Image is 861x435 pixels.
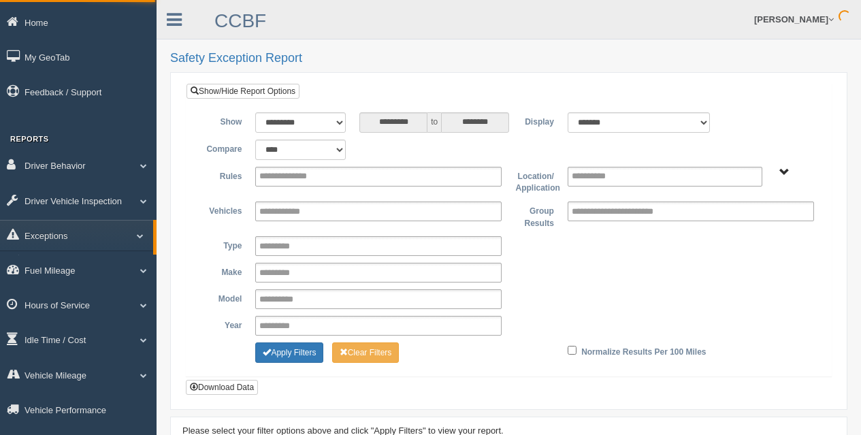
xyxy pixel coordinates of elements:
[197,202,248,218] label: Vehicles
[197,263,248,279] label: Make
[508,167,560,195] label: Location/ Application
[197,316,248,332] label: Year
[332,342,400,363] button: Change Filter Options
[197,112,248,129] label: Show
[186,380,258,395] button: Download Data
[581,342,706,359] label: Normalize Results Per 100 Miles
[508,202,560,229] label: Group Results
[255,342,323,363] button: Change Filter Options
[197,167,248,183] label: Rules
[170,52,847,65] h2: Safety Exception Report
[214,10,266,31] a: CCBF
[197,140,248,156] label: Compare
[197,289,248,306] label: Model
[508,112,560,129] label: Display
[197,236,248,253] label: Type
[427,112,441,133] span: to
[186,84,299,99] a: Show/Hide Report Options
